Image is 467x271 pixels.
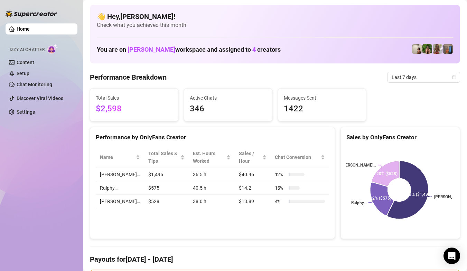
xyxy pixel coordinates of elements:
[271,147,329,168] th: Chat Conversion
[412,44,422,54] img: Ralphy
[190,102,267,116] span: 346
[433,44,442,54] img: Nathaniel
[128,46,175,53] span: [PERSON_NAME]
[144,181,189,195] td: $575
[6,10,57,17] img: logo-BBDzfeDw.svg
[96,102,172,116] span: $2,598
[17,71,29,76] a: Setup
[284,94,361,102] span: Messages Sent
[443,44,453,54] img: Wayne
[144,147,189,168] th: Total Sales & Tips
[443,248,460,264] div: Open Intercom Messenger
[17,109,35,115] a: Settings
[189,168,235,181] td: 36.5 h
[351,200,366,205] text: Ralphy…
[96,133,329,142] div: Performance by OnlyFans Creator
[17,96,63,101] a: Discover Viral Videos
[17,60,34,65] a: Content
[275,171,286,178] span: 12 %
[452,75,456,79] span: calendar
[422,44,432,54] img: Nathaniel
[148,150,179,165] span: Total Sales & Tips
[235,168,271,181] td: $40.96
[96,168,144,181] td: [PERSON_NAME]…
[90,254,460,264] h4: Payouts for [DATE] - [DATE]
[144,168,189,181] td: $1,495
[342,163,376,168] text: [PERSON_NAME]…
[190,94,267,102] span: Active Chats
[96,94,172,102] span: Total Sales
[189,181,235,195] td: 40.5 h
[47,44,58,54] img: AI Chatter
[284,102,361,116] span: 1422
[96,195,144,208] td: [PERSON_NAME]…
[239,150,261,165] span: Sales / Hour
[97,12,453,21] h4: 👋 Hey, [PERSON_NAME] !
[275,198,286,205] span: 4 %
[97,21,453,29] span: Check what you achieved this month
[97,46,281,53] h1: You are on workspace and assigned to creators
[392,72,456,82] span: Last 7 days
[275,184,286,192] span: 15 %
[96,181,144,195] td: Ralphy…
[144,195,189,208] td: $528
[235,195,271,208] td: $13.89
[189,195,235,208] td: 38.0 h
[252,46,256,53] span: 4
[235,181,271,195] td: $14.2
[235,147,271,168] th: Sales / Hour
[96,147,144,168] th: Name
[100,153,134,161] span: Name
[17,26,30,32] a: Home
[193,150,225,165] div: Est. Hours Worked
[90,72,167,82] h4: Performance Breakdown
[10,47,45,53] span: Izzy AI Chatter
[275,153,319,161] span: Chat Conversion
[346,133,454,142] div: Sales by OnlyFans Creator
[17,82,52,87] a: Chat Monitoring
